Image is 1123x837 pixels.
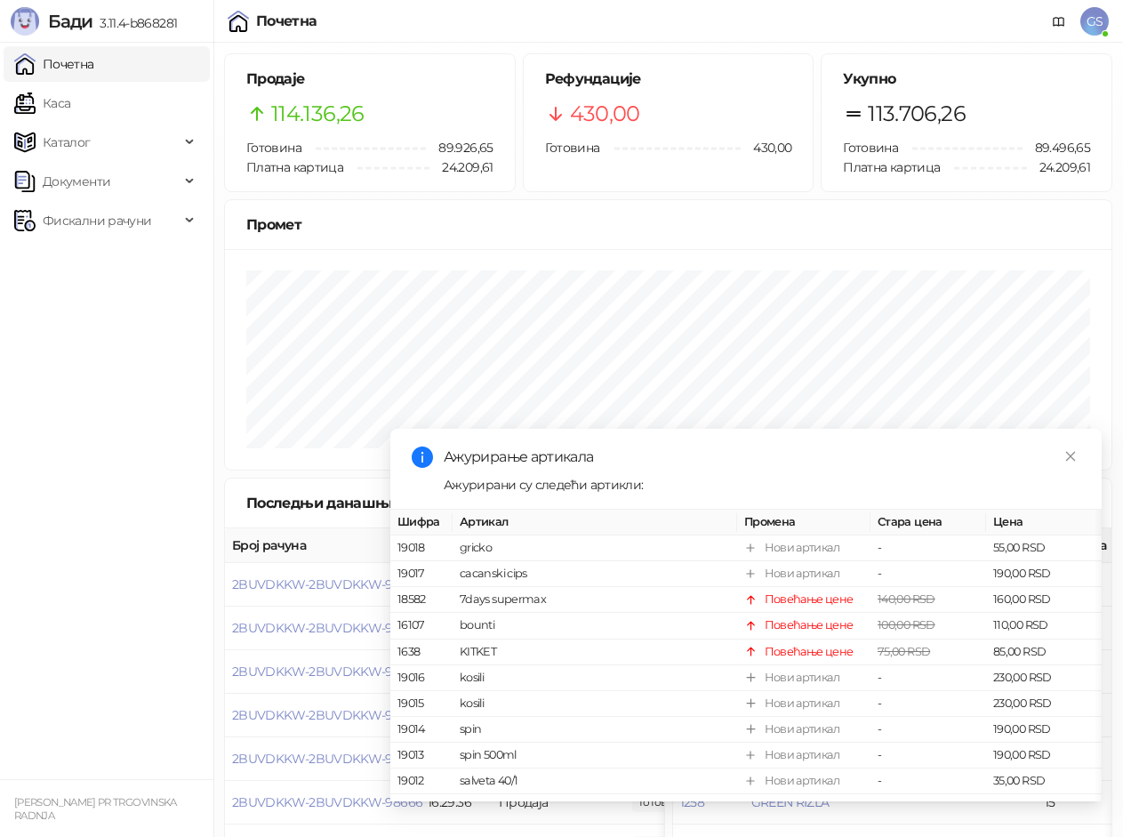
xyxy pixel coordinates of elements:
div: Повећање цене [765,616,854,634]
td: 190,00 RSD [986,561,1102,587]
td: 410,00 RSD [986,794,1102,820]
a: Документација [1045,7,1073,36]
td: 1638 [390,639,453,664]
span: 100,00 RSD [878,618,935,632]
button: 2BUVDKKW-2BUVDKKW-98666 [232,794,422,810]
th: Стара цена [870,510,986,535]
h5: Укупно [843,68,1090,90]
button: 2BUVDKKW-2BUVDKKW-98669 [232,664,422,680]
td: salveta 40/1 [453,769,737,794]
span: Платна картица [843,159,940,175]
td: - [870,691,986,717]
span: 75,00 RSD [878,644,930,657]
td: gricko [453,535,737,561]
td: 160,00 RSD [986,587,1102,613]
span: Каталог [43,125,91,160]
td: 19011 [390,794,453,820]
td: 230,00 RSD [986,665,1102,691]
div: Нови артикал [765,669,839,687]
td: 110,00 RSD [986,613,1102,639]
div: Нови артикал [765,746,839,764]
span: 3.11.4-b868281 [92,15,177,31]
button: 2BUVDKKW-2BUVDKKW-98668 [232,707,422,723]
td: 35,00 RSD [986,769,1102,794]
span: 89.926,65 [426,138,493,157]
div: Нови артикал [765,798,839,816]
span: info-circle [412,447,433,468]
span: 24.209,61 [429,157,493,177]
span: 113.706,26 [868,97,966,131]
button: 2BUVDKKW-2BUVDKKW-98667 [232,751,421,767]
small: [PERSON_NAME] PR TRGOVINSKA RADNJA [14,796,177,822]
th: Промена [737,510,870,535]
div: Почетна [256,14,317,28]
span: 114.136,26 [271,97,365,131]
div: Нови артикал [765,539,839,557]
div: Промет [246,213,1090,236]
h5: Рефундације [545,68,792,90]
span: Готовина [545,140,600,156]
td: 19013 [390,743,453,769]
td: - [870,743,986,769]
div: Ажурирани су следећи артикли: [444,475,1080,495]
div: Последњи данашњи рачуни [246,492,482,514]
span: 430,00 [741,138,791,157]
td: perwol 2l [453,794,737,820]
td: 7days supermax [453,587,737,613]
div: Ажурирање артикала [444,447,1080,468]
td: - [870,665,986,691]
td: - [870,769,986,794]
span: Бади [48,11,92,32]
td: 230,00 RSD [986,691,1102,717]
a: Close [1061,447,1080,466]
div: Повећање цене [765,642,854,660]
td: 19015 [390,691,453,717]
td: 18582 [390,587,453,613]
button: 2BUVDKKW-2BUVDKKW-98671 [232,576,418,592]
div: Нови артикал [765,565,839,583]
td: - [870,561,986,587]
div: Нови артикал [765,772,839,790]
span: 24.209,61 [1027,157,1090,177]
td: kosili [453,691,737,717]
td: 85,00 RSD [986,639,1102,664]
button: 2BUVDKKW-2BUVDKKW-98670 [232,620,421,636]
td: 16107 [390,613,453,639]
td: 55,00 RSD [986,535,1102,561]
span: 89.496,65 [1023,138,1090,157]
td: - [870,717,986,743]
span: Готовина [843,140,898,156]
a: Каса [14,85,70,121]
span: 140,00 RSD [878,592,935,606]
a: Почетна [14,46,94,82]
span: close [1064,450,1077,463]
td: 190,00 RSD [986,743,1102,769]
th: Артикал [453,510,737,535]
td: - [870,535,986,561]
td: 19018 [390,535,453,561]
span: GS [1080,7,1109,36]
img: Logo [11,7,39,36]
th: Шифра [390,510,453,535]
div: Повећање цене [765,591,854,608]
td: 19014 [390,717,453,743]
td: 19017 [390,561,453,587]
td: KITKET [453,639,737,664]
th: Цена [986,510,1102,535]
td: 19012 [390,769,453,794]
span: 430,00 [570,97,640,131]
td: - [870,794,986,820]
div: Нови артикал [765,720,839,738]
div: Нови артикал [765,695,839,712]
span: Фискални рачуни [43,203,151,238]
span: Готовина [246,140,301,156]
td: 19016 [390,665,453,691]
h5: Продаје [246,68,493,90]
td: 190,00 RSD [986,717,1102,743]
span: Документи [43,164,110,199]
